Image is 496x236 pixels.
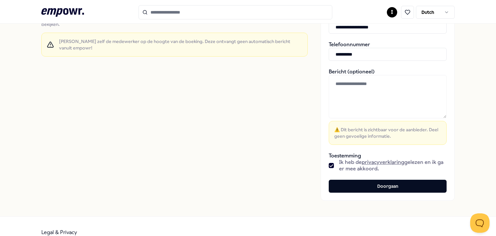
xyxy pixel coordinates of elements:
[329,69,447,145] div: Bericht (optioneel)
[334,126,441,139] span: ⚠️ Dit bericht is zichtbaar voor de aanbieder. Deel geen gevoelige informatie.
[339,159,447,172] span: Ik heb de gelezen en ik ga er mee akkoord.
[139,5,332,19] input: Search for products, categories or subcategories
[329,41,447,61] div: Telefoonnummer
[329,180,447,193] button: Doorgaan
[329,153,447,172] div: Toestemming
[329,14,447,34] div: Email
[41,229,77,235] a: Legal & Privacy
[362,159,404,165] a: privacyverklaring
[387,7,397,17] button: I
[59,38,302,51] span: [PERSON_NAME] zelf de medewerker op de hoogte van de boeking. Deze ontvangt geen automatisch beri...
[470,213,490,233] iframe: Help Scout Beacon - Open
